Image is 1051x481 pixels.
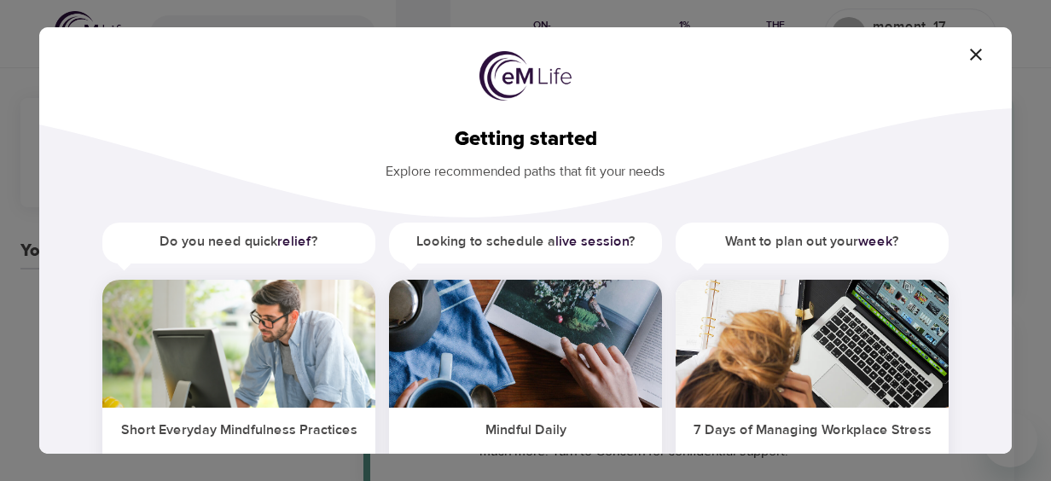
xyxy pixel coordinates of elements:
h2: Getting started [67,127,984,152]
p: Explore recommended paths that fit your needs [67,152,984,182]
h5: Looking to schedule a ? [389,223,662,261]
h5: Do you need quick ? [102,223,375,261]
img: ims [389,280,662,408]
h5: Mindful Daily [389,408,662,449]
a: relief [277,233,311,250]
h5: Want to plan out your ? [676,223,949,261]
a: week [858,233,892,250]
img: ims [676,280,949,408]
h5: 7 Days of Managing Workplace Stress [676,408,949,449]
img: logo [479,51,572,101]
img: ims [102,280,375,408]
h5: Short Everyday Mindfulness Practices [102,408,375,449]
a: live session [555,233,629,250]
